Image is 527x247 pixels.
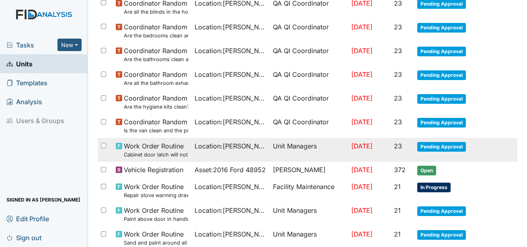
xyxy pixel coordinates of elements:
span: 23 [394,94,402,102]
span: Location : [PERSON_NAME]. ICF [195,206,267,215]
span: Open [417,166,436,175]
span: [DATE] [351,94,373,102]
span: Pending Approval [417,142,466,152]
span: Vehicle Registration [124,165,183,175]
span: Location : [PERSON_NAME]. ICF [195,229,267,239]
span: Location : [PERSON_NAME]. ICF [195,141,267,151]
span: 21 [394,230,401,238]
td: [PERSON_NAME] [270,162,348,179]
span: Location : [PERSON_NAME]. ICF [195,182,267,191]
span: Pending Approval [417,70,466,80]
span: [DATE] [351,206,373,214]
small: Is the van clean and the proper documentation been stored? [124,127,188,134]
span: Work Order Routine Repair stove warming drawer. [124,182,188,199]
span: In Progress [417,183,451,192]
span: Pending Approval [417,206,466,216]
span: Pending Approval [417,23,466,33]
span: Work Order Routine Paint above door in handicap bathroom. [124,206,188,223]
td: Unit Managers [270,138,348,162]
span: [DATE] [351,23,373,31]
span: Work Order Routine Sand and paint around all door frames [124,229,188,247]
span: 21 [394,206,401,214]
span: Pending Approval [417,118,466,128]
span: Coordinator Random Is the van clean and the proper documentation been stored? [124,117,188,134]
span: [DATE] [351,70,373,78]
span: [DATE] [351,166,373,174]
small: Are the bedrooms clean and in good repair? [124,32,188,39]
td: QA QI Coordinator [270,114,348,138]
small: Are all the bathroom exhaust fan covers clean and dust free? [124,79,188,87]
td: QA QI Coordinator [270,66,348,90]
td: QA QI Coordinator [270,43,348,66]
span: Location : [PERSON_NAME]. ICF [195,70,267,79]
span: [DATE] [351,47,373,55]
small: Paint above door in handicap bathroom. [124,215,188,223]
span: 23 [394,47,402,55]
span: Work Order Routine Cabinet door latch will not lock. [124,141,188,158]
small: Repair stove warming drawer. [124,191,188,199]
span: Pending Approval [417,94,466,104]
td: QA QI Coordinator [270,90,348,114]
small: Are all the blinds in the home operational and clean? [124,8,188,16]
span: Location : [PERSON_NAME]. ICF [195,46,267,56]
span: [DATE] [351,118,373,126]
span: Asset : 2016 Ford 48952 [195,165,266,175]
button: New [57,39,82,51]
span: Location : [PERSON_NAME]. ICF [195,22,267,32]
span: 23 [394,142,402,150]
span: 23 [394,70,402,78]
span: Pending Approval [417,47,466,56]
td: Unit Managers [270,202,348,226]
span: 21 [394,183,401,191]
span: Edit Profile [6,212,49,225]
span: Coordinator Random Are the bathrooms clean and in good repair? [124,46,188,63]
a: Tasks [6,40,57,50]
small: Cabinet door latch will not lock. [124,151,188,158]
span: [DATE] [351,183,373,191]
small: Are the hygiene kits clean? [124,103,188,111]
small: Are the bathrooms clean and in good repair? [124,56,188,63]
span: 372 [394,166,406,174]
span: Analysis [6,95,42,108]
span: Coordinator Random Are the hygiene kits clean? [124,93,188,111]
span: Signed in as [PERSON_NAME] [6,193,80,206]
span: 23 [394,23,402,31]
span: Location : [PERSON_NAME]. ICF [195,117,267,127]
span: Location : [PERSON_NAME]. ICF [195,93,267,103]
td: Facility Maintenance [270,179,348,202]
span: 23 [394,118,402,126]
td: QA QI Coordinator [270,19,348,43]
span: [DATE] [351,142,373,150]
span: Pending Approval [417,230,466,240]
span: Coordinator Random Are all the bathroom exhaust fan covers clean and dust free? [124,70,188,87]
span: [DATE] [351,230,373,238]
span: Templates [6,76,47,89]
span: Coordinator Random Are the bedrooms clean and in good repair? [124,22,188,39]
span: Units [6,58,33,70]
span: Sign out [6,231,41,244]
small: Sand and paint around all door frames [124,239,188,247]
